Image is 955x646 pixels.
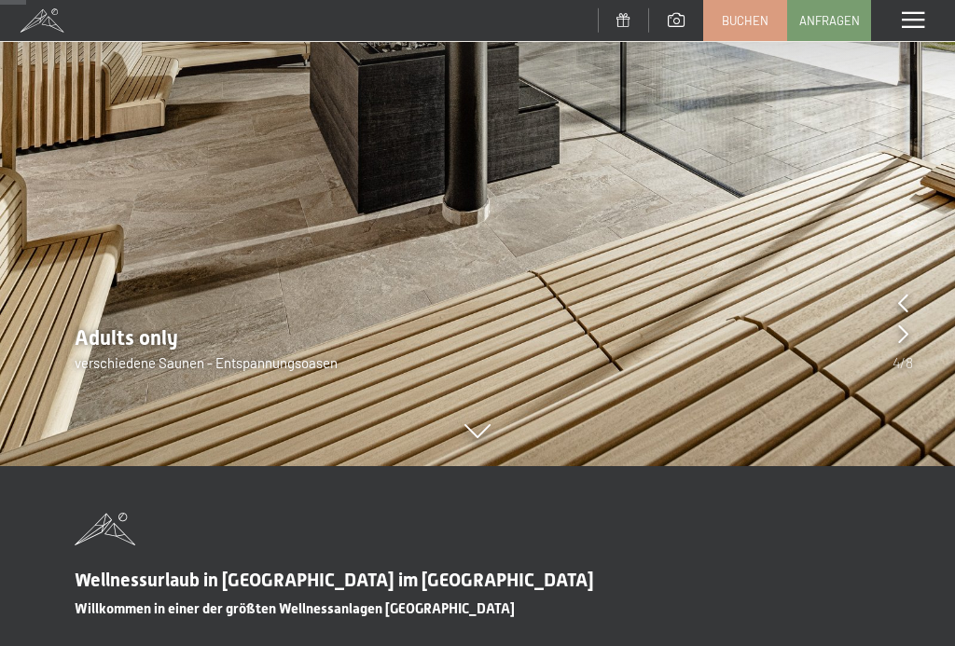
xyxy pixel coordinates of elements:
[75,600,515,617] span: Willkommen in einer der größten Wellnessanlagen [GEOGRAPHIC_DATA]
[788,1,870,40] a: Anfragen
[900,352,906,373] span: /
[799,12,860,29] span: Anfragen
[893,352,900,373] span: 4
[722,12,768,29] span: Buchen
[75,326,178,350] span: Adults only
[75,354,338,371] span: verschiedene Saunen - Entspannungsoasen
[75,569,594,591] span: Wellnessurlaub in [GEOGRAPHIC_DATA] im [GEOGRAPHIC_DATA]
[906,352,913,373] span: 8
[704,1,786,40] a: Buchen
